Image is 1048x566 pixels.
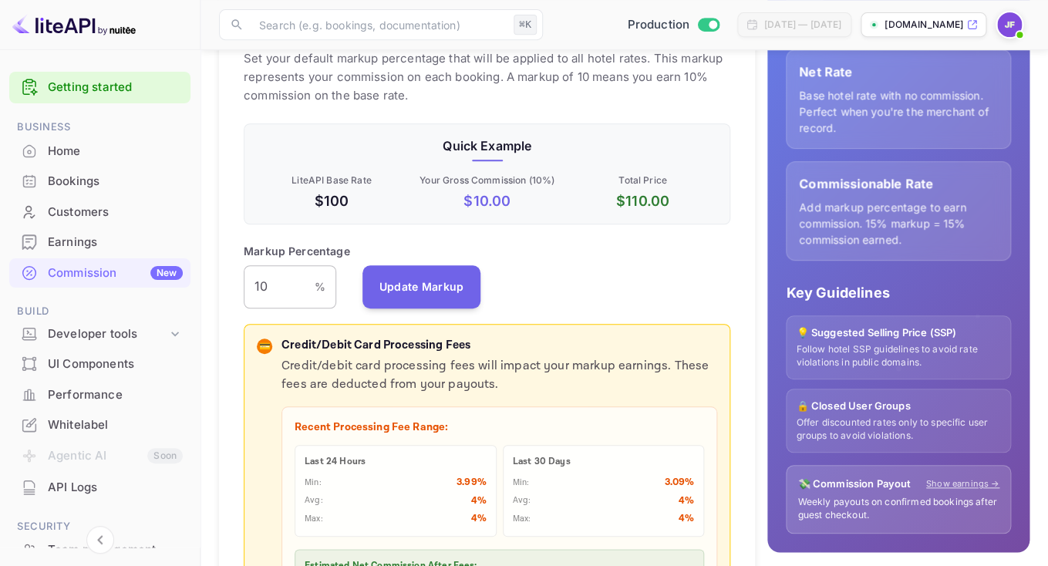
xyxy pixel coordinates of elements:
div: Getting started [9,72,190,103]
p: Last 30 Days [513,455,695,469]
div: Customers [48,204,183,221]
div: Bookings [48,173,183,190]
div: Earnings [9,227,190,258]
div: New [150,266,183,280]
div: Developer tools [48,325,167,343]
a: Earnings [9,227,190,256]
p: LiteAPI Base Rate [257,174,406,187]
img: Jenny Frimer [997,12,1022,37]
p: 4 % [470,511,486,527]
p: Commissionable Rate [799,174,998,193]
div: UI Components [9,349,190,379]
p: % [315,278,325,295]
div: Customers [9,197,190,227]
div: Home [48,143,183,160]
p: 4 % [679,494,694,509]
p: Add markup percentage to earn commission. 15% markup = 15% commission earned. [799,199,998,248]
div: Team management [48,541,183,559]
a: Getting started [48,79,183,96]
div: Whitelabel [9,410,190,440]
div: ⌘K [514,15,537,35]
div: API Logs [48,479,183,497]
span: Business [9,119,190,136]
a: CommissionNew [9,258,190,287]
p: Avg: [513,494,531,507]
p: Total Price [568,174,718,187]
p: 💳 [258,339,270,353]
p: 💸 Commission Payout [797,477,911,492]
span: Production [627,16,689,34]
p: 3.99 % [457,475,487,490]
div: [DATE] — [DATE] [764,18,841,32]
p: $100 [257,190,406,211]
a: Customers [9,197,190,226]
a: Whitelabel [9,410,190,439]
p: Credit/Debit Card Processing Fees [281,337,717,355]
div: Whitelabel [48,416,183,434]
div: Developer tools [9,321,190,348]
img: LiteAPI logo [12,12,136,37]
span: Build [9,303,190,320]
p: Markup Percentage [244,243,350,259]
div: Switch to Sandbox mode [621,16,725,34]
p: Net Rate [799,62,998,81]
p: Last 24 Hours [305,455,487,469]
div: API Logs [9,473,190,503]
button: Update Markup [362,265,481,308]
div: Performance [9,380,190,410]
p: Base hotel rate with no commission. Perfect when you're the merchant of record. [799,87,998,136]
p: $ 10.00 [413,190,562,211]
input: 0 [244,265,315,308]
p: Follow hotel SSP guidelines to avoid rate violations in public domains. [796,343,1001,369]
div: Earnings [48,234,183,251]
div: Home [9,136,190,167]
p: Your Gross Commission ( 10 %) [413,174,562,187]
p: Max: [305,513,323,526]
a: Bookings [9,167,190,195]
span: Security [9,518,190,535]
p: Max: [513,513,531,526]
div: Bookings [9,167,190,197]
p: Credit/debit card processing fees will impact your markup earnings. These fees are deducted from ... [281,357,717,394]
a: UI Components [9,349,190,378]
p: Key Guidelines [786,282,1011,303]
div: UI Components [48,355,183,373]
input: Search (e.g. bookings, documentation) [250,9,507,40]
div: CommissionNew [9,258,190,288]
div: Commission [48,264,183,282]
p: Min: [305,477,322,490]
div: Performance [48,386,183,404]
p: $ 110.00 [568,190,718,211]
p: Avg: [305,494,323,507]
a: Show earnings → [926,477,999,490]
p: 4 % [470,494,486,509]
p: Set your default markup percentage that will be applied to all hotel rates. This markup represent... [244,49,730,105]
p: [DOMAIN_NAME] [885,18,963,32]
a: API Logs [9,473,190,501]
a: Team management [9,535,190,564]
p: 3.09 % [665,475,695,490]
p: 🔒 Closed User Groups [796,399,1001,414]
p: 4 % [679,511,694,527]
a: Home [9,136,190,165]
a: Performance [9,380,190,409]
p: Offer discounted rates only to specific user groups to avoid violations. [796,416,1001,443]
p: Weekly payouts on confirmed bookings after guest checkout. [797,496,999,522]
p: Recent Processing Fee Range: [295,419,704,436]
p: 💡 Suggested Selling Price (SSP) [796,325,1001,341]
button: Collapse navigation [86,526,114,554]
p: Quick Example [257,136,717,155]
p: Min: [513,477,530,490]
